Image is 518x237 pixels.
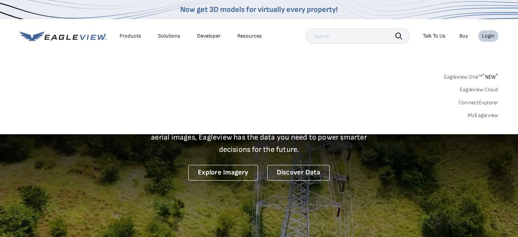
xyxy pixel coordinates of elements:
a: Eagleview One™*NEW* [444,71,498,80]
p: A new era starts here. Built on more than 3.5 billion high-resolution aerial images, Eagleview ha... [142,119,377,156]
span: NEW [482,74,498,80]
a: Now get 3D models for virtually every property! [180,5,338,14]
div: Products [120,33,141,39]
a: Developer [197,33,220,39]
a: MyEagleview [468,112,498,119]
div: Talk To Us [423,33,446,39]
div: Solutions [158,33,180,39]
a: Discover Data [267,165,330,181]
div: Resources [237,33,262,39]
input: Search [306,28,410,44]
a: Explore Imagery [188,165,258,181]
a: ConnectExplorer [459,99,498,106]
a: Eagleview Cloud [460,86,498,93]
div: Login [482,33,495,39]
a: Buy [459,33,468,39]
